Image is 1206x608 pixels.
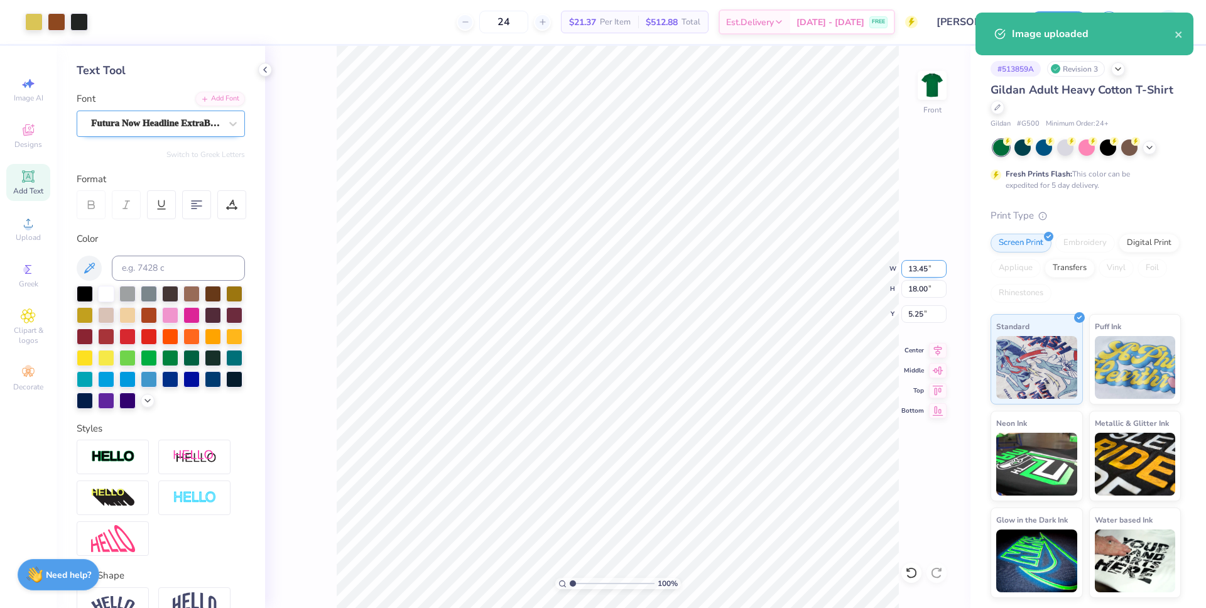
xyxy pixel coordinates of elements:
div: Applique [991,259,1041,278]
img: Standard [996,336,1077,399]
img: Neon Ink [996,433,1077,496]
span: Per Item [600,16,631,29]
div: Rhinestones [991,284,1051,303]
span: Top [901,386,924,395]
div: Screen Print [991,234,1051,252]
span: $512.88 [646,16,678,29]
span: Glow in the Dark Ink [996,513,1068,526]
span: Est. Delivery [726,16,774,29]
div: Format [77,172,246,187]
span: $21.37 [569,16,596,29]
div: # 513859A [991,61,1041,77]
div: Print Type [991,209,1181,223]
button: Switch to Greek Letters [166,149,245,160]
div: Digital Print [1119,234,1180,252]
span: Gildan [991,119,1011,129]
img: Negative Space [173,491,217,505]
span: [DATE] - [DATE] [796,16,864,29]
span: Image AI [14,93,43,103]
div: Styles [77,421,245,436]
div: Front [923,104,942,116]
img: 3d Illusion [91,488,135,508]
img: Front [920,73,945,98]
img: Free Distort [91,525,135,552]
span: Minimum Order: 24 + [1046,119,1109,129]
div: Revision 3 [1047,61,1105,77]
img: Shadow [173,449,217,465]
div: Image uploaded [1012,26,1175,41]
span: Greek [19,279,38,289]
span: Middle [901,366,924,375]
span: Bottom [901,406,924,415]
div: Add Font [195,92,245,106]
div: This color can be expedited for 5 day delivery. [1006,168,1160,191]
span: Total [682,16,700,29]
div: Transfers [1045,259,1095,278]
img: Metallic & Glitter Ink [1095,433,1176,496]
label: Font [77,92,95,106]
span: Upload [16,232,41,242]
div: Color [77,232,245,246]
button: close [1175,26,1183,41]
img: Water based Ink [1095,529,1176,592]
img: Puff Ink [1095,336,1176,399]
span: Designs [14,139,42,149]
div: Embroidery [1055,234,1115,252]
span: Gildan Adult Heavy Cotton T-Shirt [991,82,1173,97]
span: Water based Ink [1095,513,1153,526]
span: 100 % [658,578,678,589]
span: FREE [872,18,885,26]
div: Foil [1138,259,1167,278]
img: Stroke [91,450,135,464]
div: Vinyl [1099,259,1134,278]
input: – – [479,11,528,33]
span: Neon Ink [996,416,1027,430]
span: # G500 [1017,119,1040,129]
span: Clipart & logos [6,325,50,345]
span: Metallic & Glitter Ink [1095,416,1169,430]
span: Standard [996,320,1029,333]
span: Add Text [13,186,43,196]
div: Text Shape [77,568,245,583]
div: Text Tool [77,62,245,79]
strong: Need help? [46,569,91,581]
img: Glow in the Dark Ink [996,529,1077,592]
input: Untitled Design [927,9,1019,35]
input: e.g. 7428 c [112,256,245,281]
span: Puff Ink [1095,320,1121,333]
span: Center [901,346,924,355]
strong: Fresh Prints Flash: [1006,169,1072,179]
span: Decorate [13,382,43,392]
